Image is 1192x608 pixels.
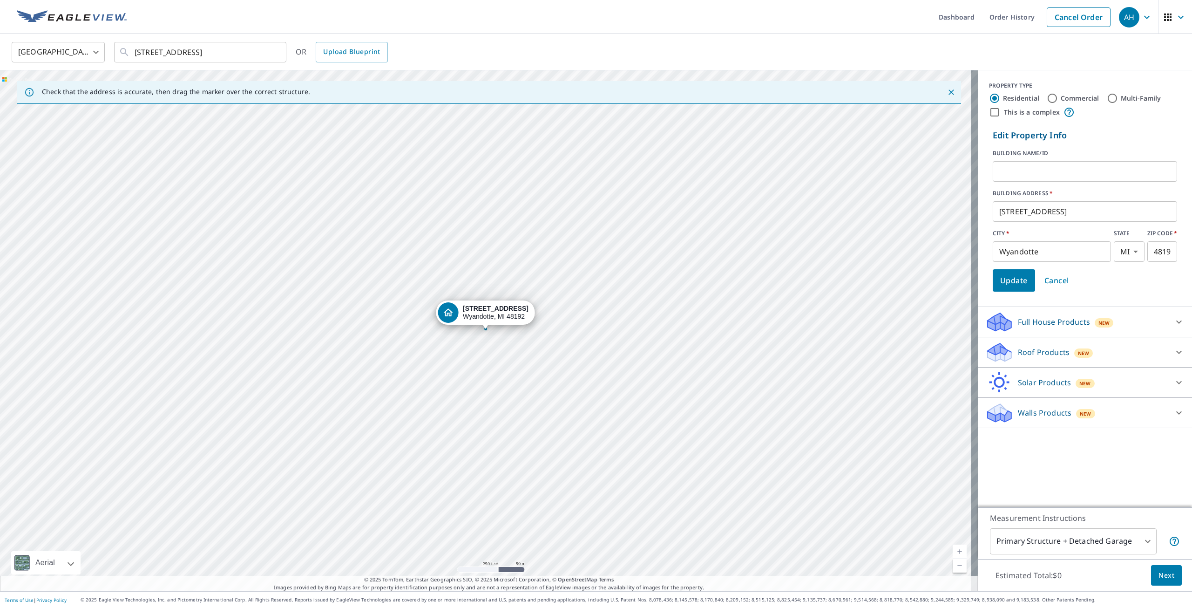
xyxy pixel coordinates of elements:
p: Measurement Instructions [990,512,1180,524]
div: Wyandotte, MI 48192 [463,305,528,321]
button: Cancel [1037,269,1077,292]
span: Cancel [1044,274,1069,287]
p: Solar Products [1018,377,1071,388]
span: New [1080,410,1091,417]
p: Estimated Total: $0 [988,565,1069,586]
div: AH [1119,7,1139,27]
div: Roof ProductsNew [985,341,1185,363]
a: Current Level 17, Zoom Out [953,559,967,573]
a: Terms [599,576,614,583]
p: © 2025 Eagle View Technologies, Inc. and Pictometry International Corp. All Rights Reserved. Repo... [81,596,1187,603]
label: BUILDING NAME/ID [993,149,1177,157]
div: PROPERTY TYPE [989,82,1181,90]
label: This is a complex [1004,108,1060,117]
span: Update [1000,274,1028,287]
span: Your report will include the primary structure and a detached garage if one exists. [1169,536,1180,547]
div: Aerial [33,551,58,574]
div: Full House ProductsNew [985,311,1185,333]
div: Dropped pin, building 1, Residential property, 442 Highland St Wyandotte, MI 48192 [436,301,535,329]
a: Privacy Policy [36,597,67,603]
label: Residential [1003,94,1039,103]
span: Next [1158,570,1174,581]
label: CITY [993,229,1111,238]
p: Walls Products [1018,407,1071,418]
div: Primary Structure + Detached Garage [990,528,1157,554]
p: Check that the address is accurate, then drag the marker over the correct structure. [42,88,310,96]
a: Upload Blueprint [316,42,387,62]
button: Close [945,86,957,98]
div: MI [1114,241,1145,262]
label: STATE [1114,229,1145,238]
a: OpenStreetMap [558,576,597,583]
div: [GEOGRAPHIC_DATA] [12,39,105,65]
input: Search by address or latitude-longitude [135,39,267,65]
div: Walls ProductsNew [985,402,1185,424]
span: New [1078,349,1090,357]
span: © 2025 TomTom, Earthstar Geographics SIO, © 2025 Microsoft Corporation, © [364,576,614,584]
label: BUILDING ADDRESS [993,189,1177,198]
label: ZIP CODE [1147,229,1177,238]
button: Next [1151,565,1182,586]
p: Roof Products [1018,347,1070,358]
p: Edit Property Info [993,129,1177,142]
a: Cancel Order [1047,7,1111,27]
img: EV Logo [17,10,127,24]
button: Update [993,269,1035,292]
a: Terms of Use [5,597,34,603]
p: Full House Products [1018,316,1090,328]
span: New [1079,380,1091,387]
em: MI [1120,247,1130,256]
span: New [1098,319,1110,327]
div: Aerial [11,551,81,574]
label: Multi-Family [1121,94,1161,103]
label: Commercial [1061,94,1099,103]
div: OR [296,42,388,62]
p: | [5,597,67,603]
a: Current Level 17, Zoom In [953,545,967,559]
div: Solar ProductsNew [985,371,1185,394]
strong: [STREET_ADDRESS] [463,305,528,312]
span: Upload Blueprint [323,46,380,58]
